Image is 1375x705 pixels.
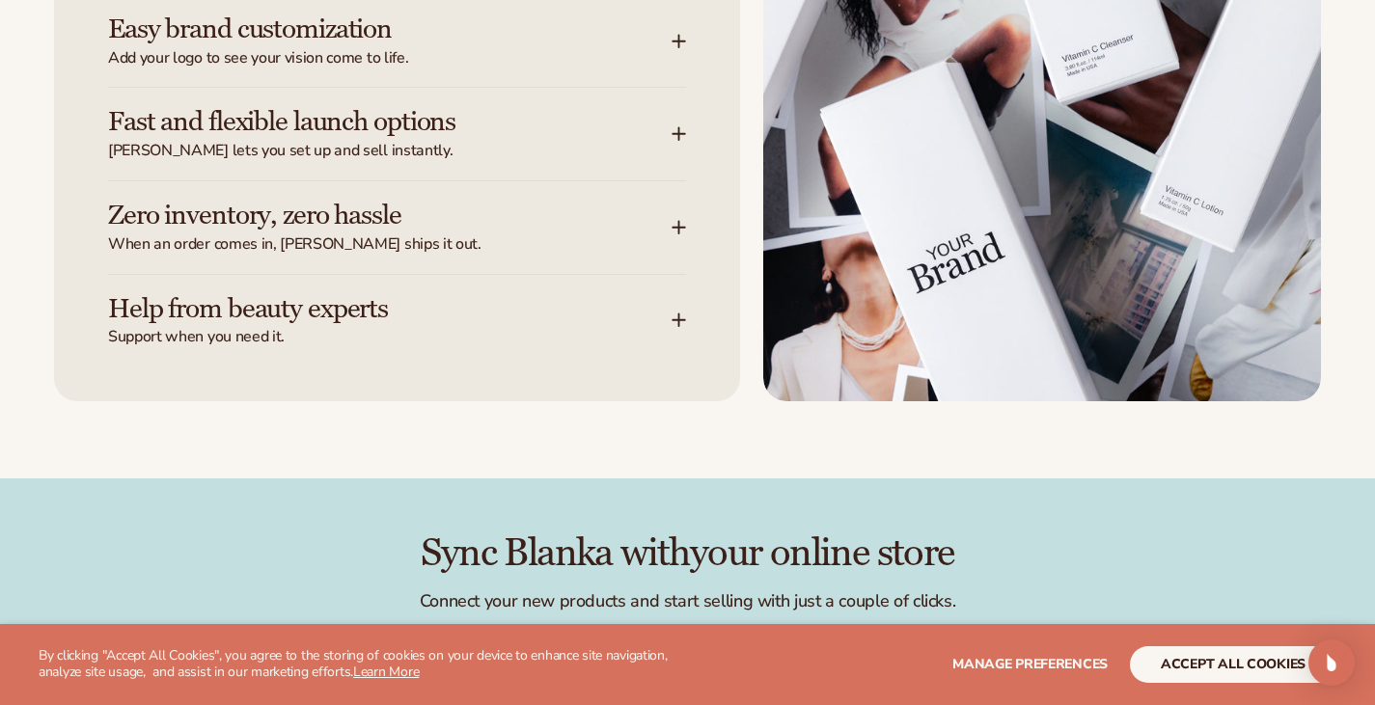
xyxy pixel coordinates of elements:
[952,646,1108,683] button: Manage preferences
[108,141,672,161] span: [PERSON_NAME] lets you set up and sell instantly.
[108,234,672,255] span: When an order comes in, [PERSON_NAME] ships it out.
[39,648,712,681] p: By clicking "Accept All Cookies", you agree to the storing of cookies on your device to enhance s...
[108,201,614,230] h3: Zero inventory, zero hassle
[1130,646,1336,683] button: accept all cookies
[1308,639,1355,686] div: Open Intercom Messenger
[108,48,672,68] span: Add your logo to see your vision come to life.
[353,663,419,681] a: Learn More
[952,655,1108,673] span: Manage preferences
[108,294,614,324] h3: Help from beauty experts
[54,532,1321,575] h2: Sync Blanka with your online store
[108,327,672,347] span: Support when you need it.
[108,14,614,44] h3: Easy brand customization
[108,107,614,137] h3: Fast and flexible launch options
[54,590,1321,612] p: Connect your new products and start selling with just a couple of clicks.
